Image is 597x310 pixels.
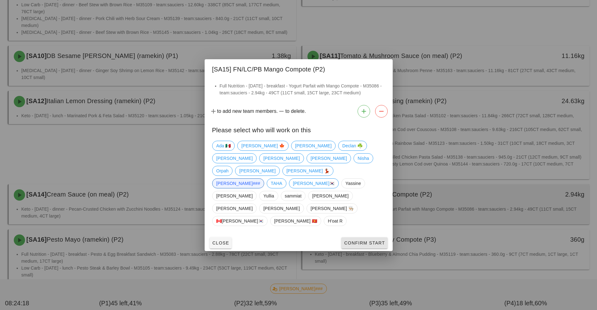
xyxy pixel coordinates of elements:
[312,191,348,201] span: [PERSON_NAME]
[295,141,331,150] span: [PERSON_NAME]
[210,237,232,249] button: Close
[216,216,264,226] span: 🇨🇦[PERSON_NAME]🇰🇷
[216,204,253,213] span: [PERSON_NAME]
[285,191,301,201] span: sammiat
[342,141,363,150] span: Declan ☘️
[241,141,285,150] span: [PERSON_NAME] 🍁
[205,120,393,138] div: Please select who will work on this
[220,82,385,96] li: Full Nutrition - [DATE] - breakfast - Yogurt Parfait with Mango Compote - M35086 - team:sauciers ...
[310,204,353,213] span: [PERSON_NAME] 👨🏼‍🍳
[263,191,274,201] span: Yullia
[344,240,385,245] span: Confirm Start
[345,179,361,188] span: Yassine
[328,216,343,226] span: H'oat R
[286,166,329,176] span: [PERSON_NAME] 💃🏽
[216,191,253,201] span: [PERSON_NAME]
[239,166,275,176] span: [PERSON_NAME]
[216,154,253,163] span: [PERSON_NAME]
[216,141,231,150] span: Ada 🇲🇽
[358,154,369,163] span: Nisha
[341,237,387,249] button: Confirm Start
[263,154,300,163] span: [PERSON_NAME]
[310,154,347,163] span: [PERSON_NAME]
[216,179,260,188] span: [PERSON_NAME]###
[205,102,393,120] div: to add new team members. to delete.
[274,216,317,226] span: [PERSON_NAME] 🇻🇳
[271,179,282,188] span: TAHA
[212,240,229,245] span: Close
[216,166,228,176] span: Orpah
[205,59,393,77] div: [SA15] FN/LC/PB Mango Compote (P2)
[293,179,335,188] span: [PERSON_NAME]🇰🇷
[263,204,300,213] span: [PERSON_NAME]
